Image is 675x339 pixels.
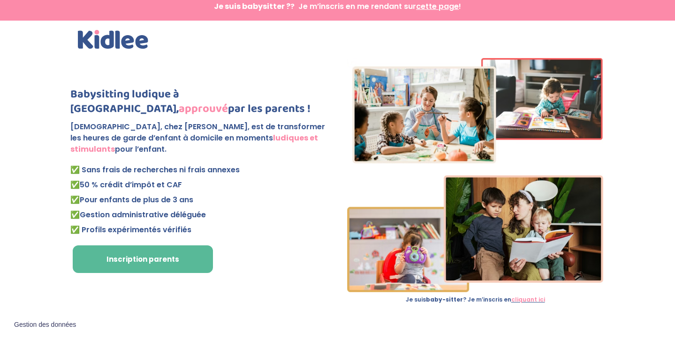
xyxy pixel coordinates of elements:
button: Gestion des données [8,315,82,335]
h1: Babysitting ludique à [GEOGRAPHIC_DATA], par les parents ! [70,87,330,121]
span: Gestion des données [14,321,76,329]
p: [DEMOGRAPHIC_DATA], chez [PERSON_NAME], est de transformer les heures de garde d’enfant à domicil... [70,121,330,162]
a: Inscription parents [73,245,213,273]
p: Je suis ? Je m’inscris en [346,297,605,302]
picture: Imgs-2 [347,284,603,295]
span: ✅Gestion administrative déléguée [70,209,206,220]
span: ✅ Sans frais de recherches ni frais annexes [70,164,240,175]
span: cette page [416,1,459,12]
span: ✅ Profils expérimentés vérifiés [70,224,191,235]
strong: Je suis babysitter ? [214,1,290,12]
a: cliquant ici [511,295,545,303]
strong: ✅ [70,194,80,205]
strong: approuvé [179,100,228,118]
strong: baby-sitter [426,295,463,303]
span: 50 % crédit d’impôt et CAF Pour enfants de plus de 3 ans [70,179,193,205]
p: ? Je m’inscris en me rendant sur ! [78,3,598,10]
strong: ✅ [70,179,80,190]
img: Kidlee - Logo [78,30,148,49]
strong: ludiques et stimulants [70,133,318,155]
